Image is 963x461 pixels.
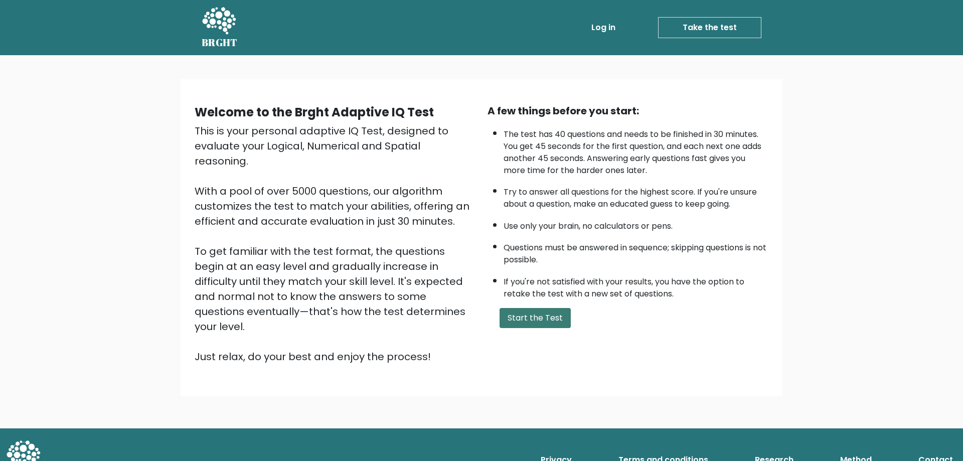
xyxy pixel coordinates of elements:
[504,123,768,177] li: The test has 40 questions and needs to be finished in 30 minutes. You get 45 seconds for the firs...
[504,271,768,300] li: If you're not satisfied with your results, you have the option to retake the test with a new set ...
[195,123,475,364] div: This is your personal adaptive IQ Test, designed to evaluate your Logical, Numerical and Spatial ...
[587,18,619,38] a: Log in
[504,181,768,210] li: Try to answer all questions for the highest score. If you're unsure about a question, make an edu...
[195,104,434,120] b: Welcome to the Brght Adaptive IQ Test
[504,215,768,232] li: Use only your brain, no calculators or pens.
[504,237,768,266] li: Questions must be answered in sequence; skipping questions is not possible.
[202,4,238,51] a: BRGHT
[500,308,571,328] button: Start the Test
[658,17,761,38] a: Take the test
[202,37,238,49] h5: BRGHT
[488,103,768,118] div: A few things before you start:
